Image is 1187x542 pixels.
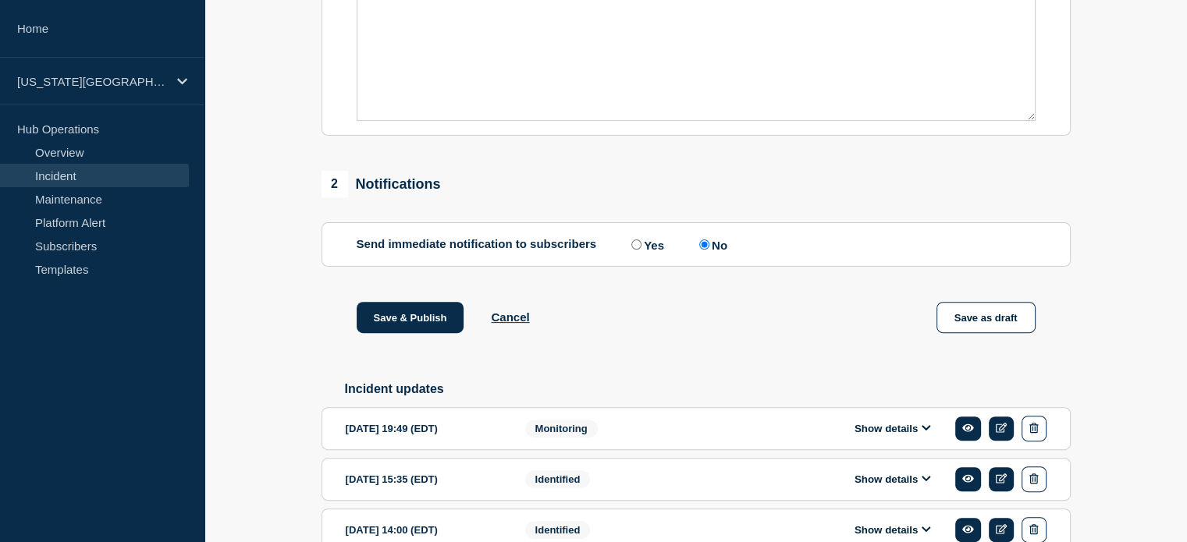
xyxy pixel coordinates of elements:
[850,523,936,537] button: Show details
[17,75,167,88] p: [US_STATE][GEOGRAPHIC_DATA]
[627,237,664,252] label: Yes
[936,302,1036,333] button: Save as draft
[357,237,597,252] p: Send immediate notification to subscribers
[322,171,441,197] div: Notifications
[357,237,1036,252] div: Send immediate notification to subscribers
[850,422,936,435] button: Show details
[695,237,727,252] label: No
[699,239,709,250] input: No
[491,310,529,324] button: Cancel
[346,416,502,441] div: [DATE] 19:49 (EDT)
[525,470,591,488] span: Identified
[346,466,502,492] div: [DATE] 15:35 (EDT)
[322,171,348,197] span: 2
[357,302,464,333] button: Save & Publish
[850,473,936,486] button: Show details
[345,382,1071,396] h2: Incident updates
[525,521,591,539] span: Identified
[631,239,641,250] input: Yes
[525,420,598,437] span: Monitoring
